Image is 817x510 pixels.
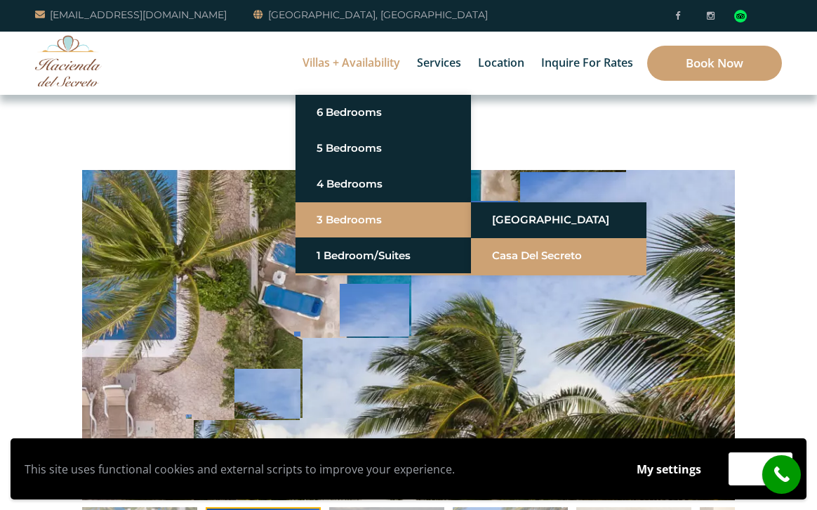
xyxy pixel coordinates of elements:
a: Casa del Secreto [492,243,625,268]
a: 4 Bedrooms [317,171,450,197]
i: call [766,459,797,490]
a: 6 Bedrooms [317,100,450,125]
a: Book Now [647,46,782,81]
a: 1 Bedroom/Suites [317,243,450,268]
a: Services [410,32,468,95]
div: Read traveler reviews on Tripadvisor [734,10,747,22]
img: Tripadvisor_logomark.svg [734,10,747,22]
a: call [762,455,801,494]
a: 3 Bedrooms [317,207,450,233]
button: Accept [729,452,792,485]
a: Inquire for Rates [534,32,640,95]
a: Villas + Availability [295,32,407,95]
button: My settings [623,453,715,485]
a: [GEOGRAPHIC_DATA], [GEOGRAPHIC_DATA] [253,6,488,23]
a: 5 Bedrooms [317,136,450,161]
a: [GEOGRAPHIC_DATA] [492,207,625,233]
p: This site uses functional cookies and external scripts to improve your experience. [25,459,609,480]
a: Location [471,32,531,95]
img: Awesome Logo [35,35,102,86]
a: [EMAIL_ADDRESS][DOMAIN_NAME] [35,6,227,23]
